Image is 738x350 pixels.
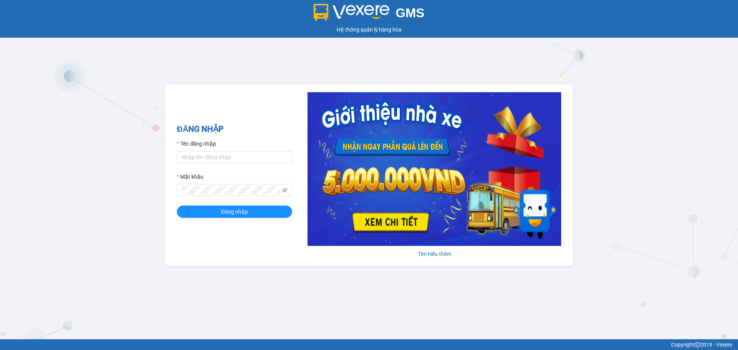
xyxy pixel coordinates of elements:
div: Tìm hiểu thêm [307,250,561,258]
label: Tên đăng nhập [177,139,216,148]
button: Đăng nhập [177,206,292,218]
div: Copyright 2019 - Vexere [6,340,732,349]
img: banner-0 [307,92,561,246]
label: Mật khẩu [177,173,203,181]
h2: ĐĂNG NHẬP [177,123,292,136]
img: logo 2 [314,4,390,21]
input: Mật khẩu [181,186,281,194]
span: copyright [695,342,700,347]
span: eye-invisible [282,187,288,193]
span: Đăng nhập [221,207,248,216]
div: Hệ thống quản lý hàng hóa [2,25,736,34]
a: GMS [314,12,425,18]
span: GMS [396,6,424,20]
input: Tên đăng nhập [177,151,292,163]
